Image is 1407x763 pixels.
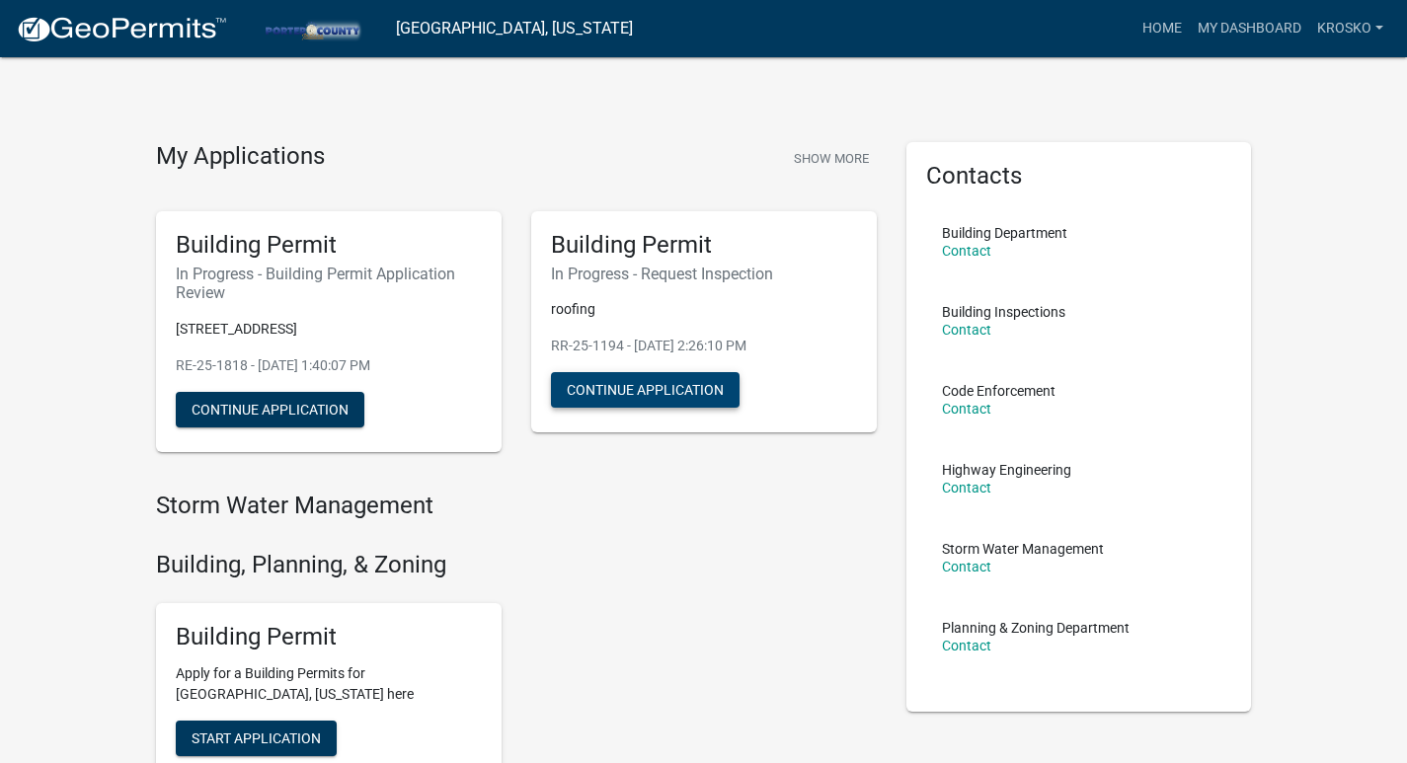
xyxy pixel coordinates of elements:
p: Building Department [942,226,1067,240]
button: Start Application [176,721,337,756]
button: Show More [786,142,877,175]
p: Building Inspections [942,305,1065,319]
h5: Contacts [926,162,1232,191]
h6: In Progress - Request Inspection [551,265,857,283]
img: Porter County, Indiana [243,15,380,41]
a: Contact [942,559,991,574]
a: Contact [942,243,991,259]
p: Apply for a Building Permits for [GEOGRAPHIC_DATA], [US_STATE] here [176,663,482,705]
span: Start Application [192,730,321,746]
a: Contact [942,401,991,417]
h6: In Progress - Building Permit Application Review [176,265,482,302]
p: Code Enforcement [942,384,1055,398]
button: Continue Application [551,372,740,408]
a: Contact [942,480,991,496]
p: Highway Engineering [942,463,1071,477]
h4: Building, Planning, & Zoning [156,551,877,579]
p: Planning & Zoning Department [942,621,1130,635]
p: RE-25-1818 - [DATE] 1:40:07 PM [176,355,482,376]
h4: My Applications [156,142,325,172]
a: Contact [942,322,991,338]
button: Continue Application [176,392,364,427]
p: RR-25-1194 - [DATE] 2:26:10 PM [551,336,857,356]
p: Storm Water Management [942,542,1104,556]
p: roofing [551,299,857,320]
h5: Building Permit [551,231,857,260]
a: Home [1134,10,1190,47]
p: [STREET_ADDRESS] [176,319,482,340]
h4: Storm Water Management [156,492,877,520]
a: Contact [942,638,991,653]
a: My Dashboard [1190,10,1309,47]
h5: Building Permit [176,623,482,651]
h5: Building Permit [176,231,482,260]
a: krosko [1309,10,1391,47]
a: [GEOGRAPHIC_DATA], [US_STATE] [396,12,633,45]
